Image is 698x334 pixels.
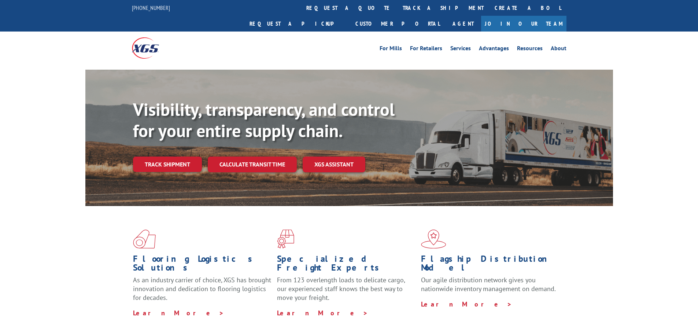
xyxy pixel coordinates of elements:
a: XGS ASSISTANT [303,157,365,172]
h1: Specialized Freight Experts [277,254,416,276]
img: xgs-icon-total-supply-chain-intelligence-red [133,230,156,249]
a: For Mills [380,45,402,54]
a: Calculate transit time [208,157,297,172]
a: Learn More > [277,309,368,317]
a: Advantages [479,45,509,54]
span: Our agile distribution network gives you nationwide inventory management on demand. [421,276,556,293]
h1: Flooring Logistics Solutions [133,254,272,276]
img: xgs-icon-focused-on-flooring-red [277,230,294,249]
span: As an industry carrier of choice, XGS has brought innovation and dedication to flooring logistics... [133,276,271,302]
a: Services [450,45,471,54]
h1: Flagship Distribution Model [421,254,559,276]
a: Customer Portal [350,16,445,32]
a: Resources [517,45,543,54]
a: Learn More > [133,309,224,317]
p: From 123 overlength loads to delicate cargo, our experienced staff knows the best way to move you... [277,276,416,308]
a: For Retailers [410,45,442,54]
a: Agent [445,16,481,32]
img: xgs-icon-flagship-distribution-model-red [421,230,446,249]
a: About [551,45,566,54]
a: Learn More > [421,300,512,308]
a: Track shipment [133,157,202,172]
b: Visibility, transparency, and control for your entire supply chain. [133,98,395,142]
a: [PHONE_NUMBER] [132,4,170,11]
a: Request a pickup [244,16,350,32]
a: Join Our Team [481,16,566,32]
